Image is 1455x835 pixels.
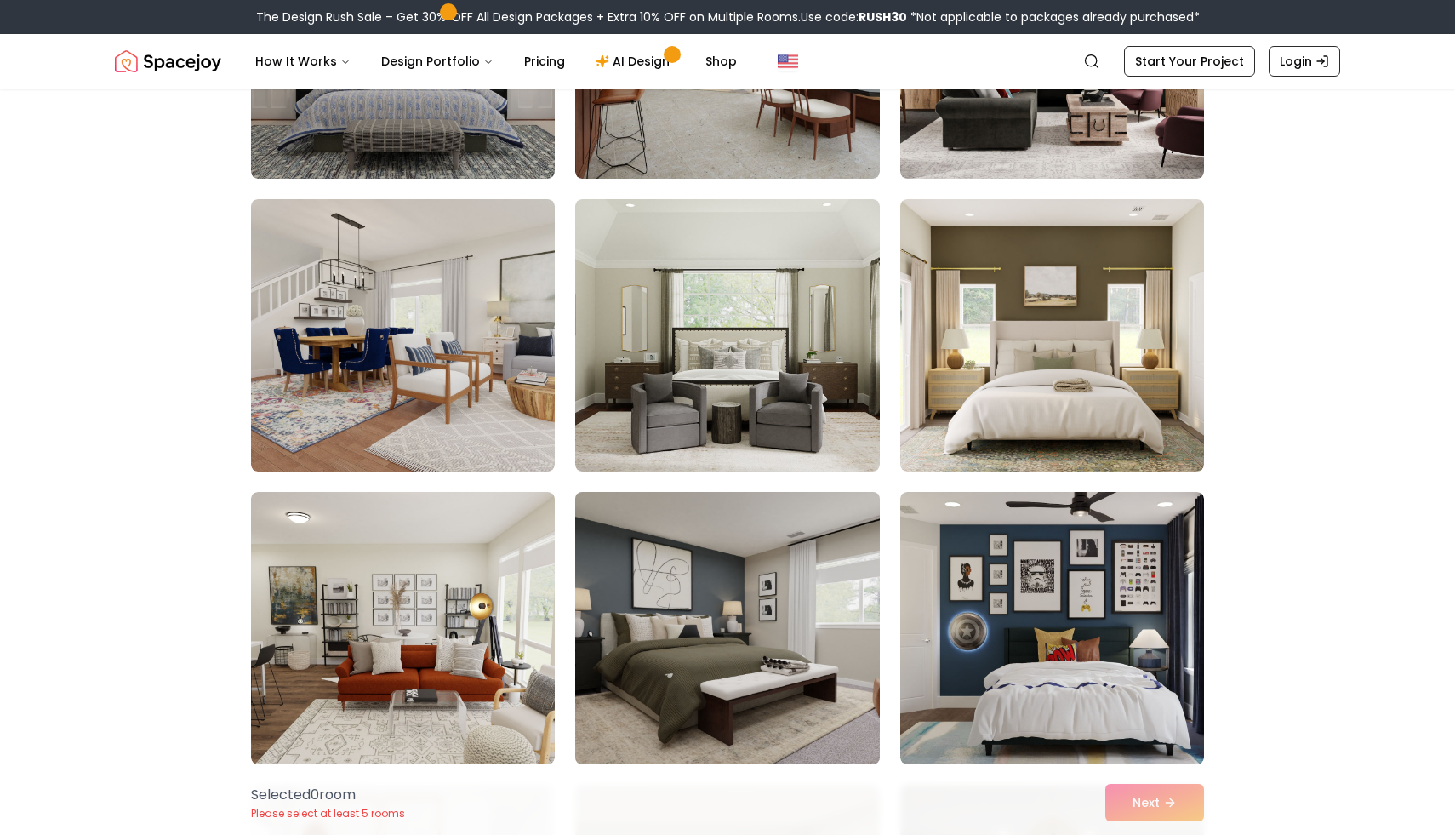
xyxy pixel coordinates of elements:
img: Room room-13 [251,492,555,764]
img: United States [778,51,798,71]
button: How It Works [242,44,364,78]
a: Start Your Project [1124,46,1255,77]
nav: Global [115,34,1340,89]
img: Room room-15 [900,492,1204,764]
img: Room room-14 [568,485,887,771]
b: RUSH30 [859,9,907,26]
span: *Not applicable to packages already purchased* [907,9,1200,26]
a: Shop [692,44,750,78]
img: Spacejoy Logo [115,44,221,78]
a: AI Design [582,44,688,78]
a: Login [1269,46,1340,77]
img: Room room-10 [251,199,555,472]
span: Use code: [801,9,907,26]
div: The Design Rush Sale – Get 30% OFF All Design Packages + Extra 10% OFF on Multiple Rooms. [256,9,1200,26]
p: Selected 0 room [251,785,405,805]
img: Room room-11 [575,199,879,472]
a: Pricing [511,44,579,78]
button: Design Portfolio [368,44,507,78]
p: Please select at least 5 rooms [251,807,405,821]
img: Room room-12 [900,199,1204,472]
nav: Main [242,44,750,78]
a: Spacejoy [115,44,221,78]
